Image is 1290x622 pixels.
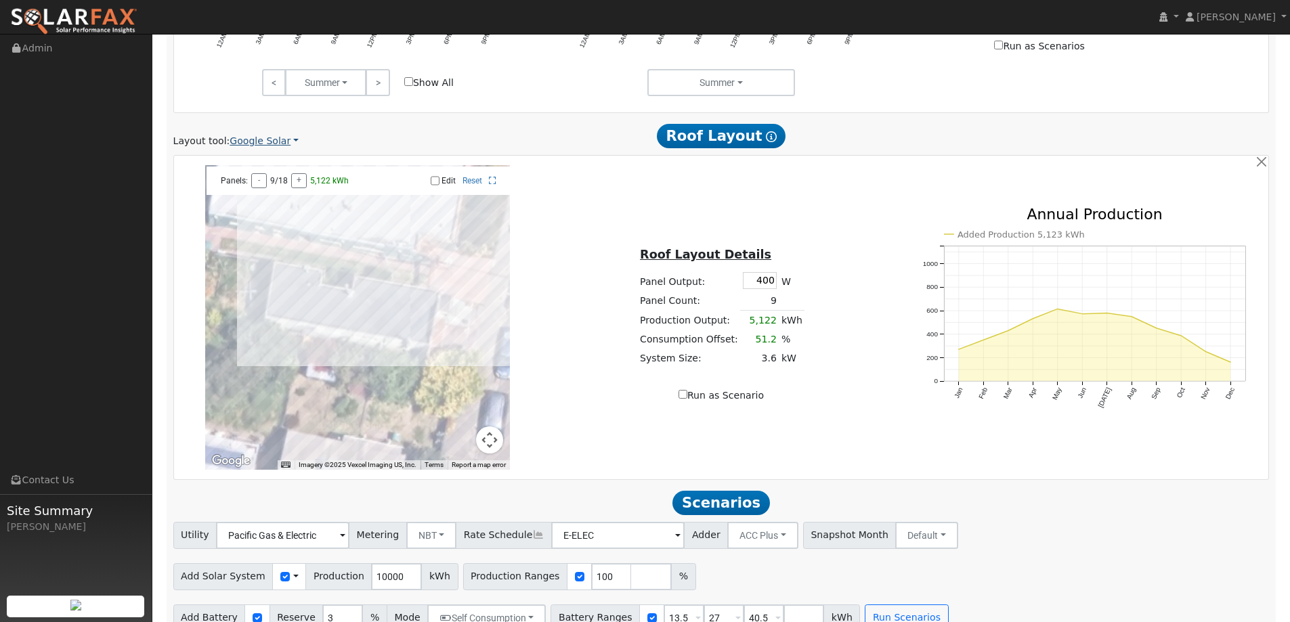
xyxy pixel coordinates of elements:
[1178,333,1184,338] circle: onclick=""
[442,176,456,185] label: Edit
[230,134,299,148] a: Google Solar
[843,30,855,45] text: 9PM
[310,176,349,185] span: 5,122 kWh
[994,39,1084,53] label: Run as Scenarios
[655,30,667,45] text: 6AM
[10,7,137,36] img: SolarFax
[404,76,454,90] label: Show All
[421,563,458,590] span: kWh
[638,349,741,368] td: System Size:
[1006,328,1011,334] circle: onclick=""
[7,502,145,520] span: Site Summary
[551,522,685,549] input: Select a Rate Schedule
[7,520,145,534] div: [PERSON_NAME]
[1203,349,1209,355] circle: onclick=""
[926,284,938,291] text: 800
[1154,326,1159,331] circle: onclick=""
[729,30,743,48] text: 12PM
[1027,206,1162,223] text: Annual Production
[463,176,482,185] a: Reset
[262,69,286,96] a: <
[926,354,938,361] text: 200
[406,522,457,549] button: NBT
[366,69,389,96] a: >
[425,461,444,468] a: Terms (opens in new tab)
[209,452,253,470] img: Google
[291,30,303,45] text: 6AM
[1051,386,1063,401] text: May
[981,338,986,343] circle: onclick=""
[442,30,454,45] text: 6PM
[404,77,413,86] input: Show All
[173,522,217,549] span: Utility
[299,461,416,468] span: Imagery ©2025 Vexcel Imaging US, Inc.
[578,30,593,48] text: 12AM
[684,522,728,549] span: Adder
[365,30,379,48] text: 12PM
[671,563,695,590] span: %
[1224,386,1236,401] text: Dec
[766,131,777,142] i: Show Help
[1228,359,1233,365] circle: onclick=""
[638,330,741,349] td: Consumption Offset:
[1199,386,1211,401] text: Nov
[1030,316,1035,321] circle: onclick=""
[476,426,503,453] button: Map camera controls
[1079,311,1085,317] circle: onclick=""
[740,349,779,368] td: 3.6
[895,522,958,549] button: Default
[923,260,939,267] text: 1000
[994,41,1003,49] input: Run as Scenarios
[638,311,741,330] td: Production Output:
[1197,12,1276,22] span: [PERSON_NAME]
[1027,386,1039,399] text: Apr
[254,30,266,45] text: 3AM
[329,30,341,45] text: 9AM
[740,311,779,330] td: 5,122
[479,30,492,45] text: 9PM
[221,176,248,185] span: Panels:
[285,69,366,96] button: Summer
[1176,386,1187,399] text: Oct
[779,330,804,349] td: %
[953,386,964,399] text: Jan
[638,269,741,291] td: Panel Output:
[779,269,804,291] td: W
[803,522,897,549] span: Snapshot Month
[977,386,989,401] text: Feb
[657,124,786,148] span: Roof Layout
[956,347,962,352] circle: onclick=""
[692,30,704,45] text: 9AM
[638,291,741,311] td: Panel Count:
[1129,314,1134,319] circle: onclick=""
[456,522,552,549] span: Rate Schedule
[727,522,798,549] button: ACC Plus
[270,176,288,185] span: 9/18
[1055,307,1060,312] circle: onclick=""
[489,176,496,185] a: Full Screen
[647,69,796,96] button: Summer
[1077,386,1088,399] text: Jun
[70,600,81,610] img: retrieve
[779,311,804,330] td: kWh
[463,563,567,590] span: Production Ranges
[173,135,230,146] span: Layout tool:
[768,30,780,45] text: 3PM
[452,461,506,468] a: Report a map error
[305,563,372,590] span: Production
[672,491,769,515] span: Scenarios
[251,173,267,188] button: -
[1097,386,1113,409] text: [DATE]
[926,307,938,314] text: 600
[1002,386,1014,400] text: Mar
[640,248,771,261] u: Roof Layout Details
[958,229,1085,240] text: Added Production 5,123 kWh
[679,390,687,399] input: Run as Scenario
[349,522,407,549] span: Metering
[679,388,764,403] label: Run as Scenario
[779,349,804,368] td: kW
[1150,386,1162,401] text: Sep
[291,173,307,188] button: +
[934,378,938,385] text: 0
[173,563,274,590] span: Add Solar System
